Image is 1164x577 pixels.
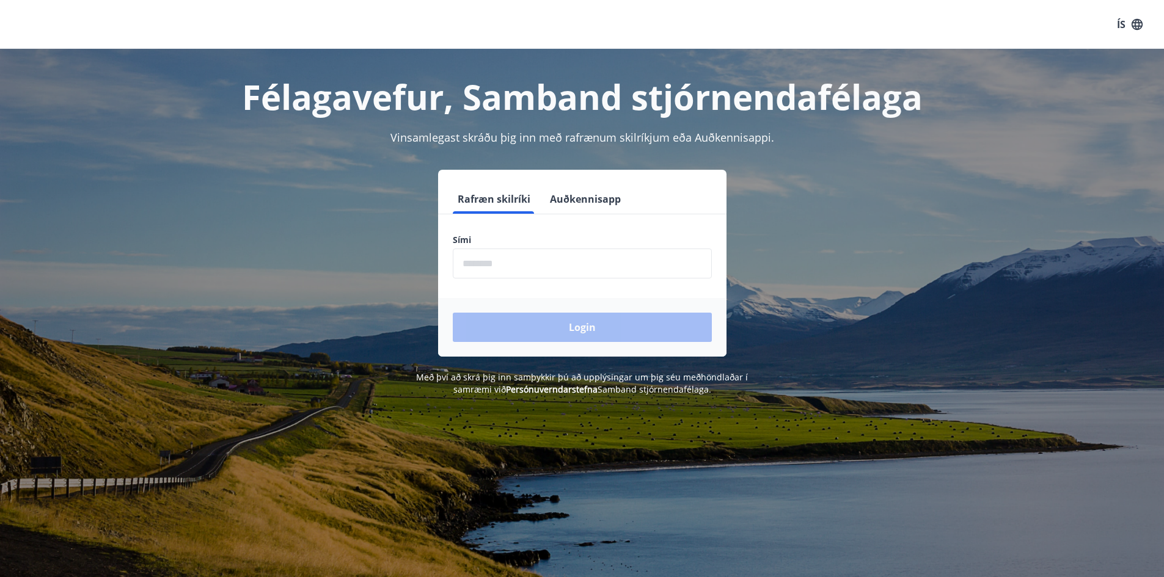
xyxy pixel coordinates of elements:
a: Persónuverndarstefna [506,383,598,395]
button: ÍS [1110,13,1149,35]
button: Auðkennisapp [545,184,626,214]
span: Með því að skrá þig inn samþykkir þú að upplýsingar um þig séu meðhöndlaðar í samræmi við Samband... [416,371,748,395]
h1: Félagavefur, Samband stjórnendafélaga [157,73,1008,120]
label: Sími [453,234,712,246]
button: Rafræn skilríki [453,184,535,214]
span: Vinsamlegast skráðu þig inn með rafrænum skilríkjum eða Auðkennisappi. [390,130,774,145]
